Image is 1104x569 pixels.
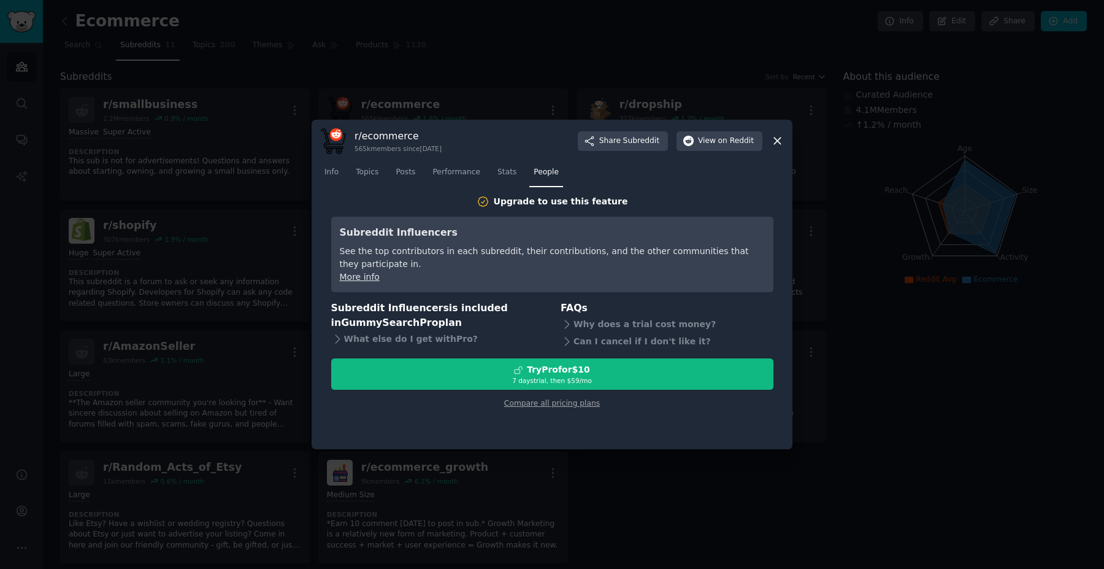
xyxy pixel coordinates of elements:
span: Stats [497,167,516,178]
span: Posts [396,167,415,178]
div: 565k members since [DATE] [355,144,442,153]
h3: r/ ecommerce [355,130,442,142]
button: ShareSubreddit [578,131,668,151]
a: People [529,163,563,188]
a: Compare all pricing plans [504,399,600,408]
h3: Subreddit Influencers [340,225,765,241]
span: Subreddit [623,136,659,147]
div: See the top contributors in each subreddit, their contributions, and the other communities that t... [340,245,765,271]
span: Info [324,167,339,178]
span: Performance [432,167,480,178]
div: What else do I get with Pro ? [331,331,544,348]
h3: FAQs [561,301,773,316]
span: People [534,167,559,178]
span: GummySearch Pro [341,317,438,328]
button: Viewon Reddit [677,131,762,151]
div: Can I cancel if I don't like it? [561,333,773,350]
span: on Reddit [718,136,754,147]
div: 7 days trial, then $ 59 /mo [332,376,773,385]
img: ecommerce [320,128,346,154]
div: Upgrade to use this feature [494,195,628,208]
button: TryProfor$107 daystrial, then $59/mo [331,358,773,390]
a: Performance [428,163,485,188]
div: Why does a trial cost money? [561,315,773,333]
span: Share [599,136,659,147]
a: Info [320,163,343,188]
span: View [698,136,754,147]
div: Try Pro for $10 [527,363,590,376]
a: Topics [351,163,383,188]
a: Posts [391,163,420,188]
a: Stats [493,163,521,188]
a: More info [340,272,380,282]
h3: Subreddit Influencers is included in plan [331,301,544,331]
span: Topics [356,167,378,178]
